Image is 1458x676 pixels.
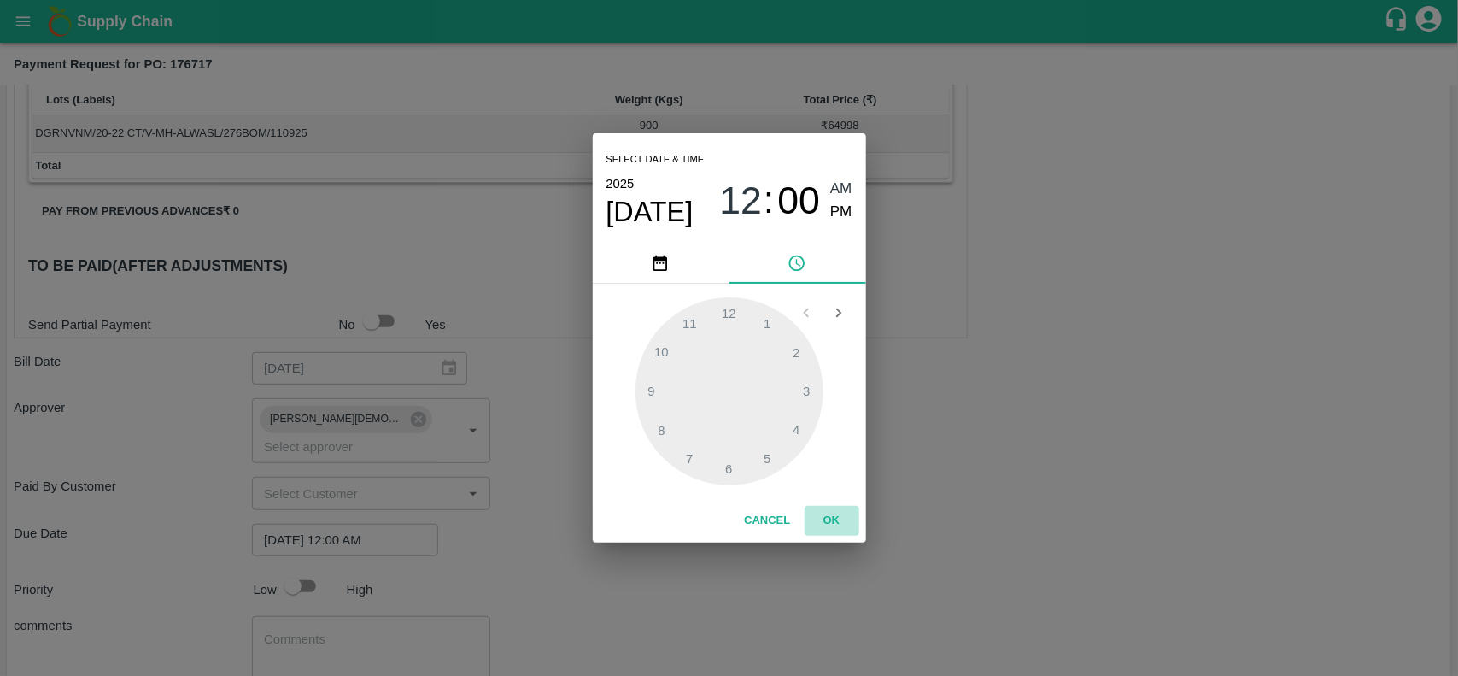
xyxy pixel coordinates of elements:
[777,178,820,223] button: 00
[737,506,797,536] button: Cancel
[823,297,855,329] button: Open next view
[830,201,852,224] button: PM
[593,243,729,284] button: pick date
[764,178,774,223] span: :
[777,179,820,223] span: 00
[729,243,866,284] button: pick time
[606,195,694,229] button: [DATE]
[830,178,852,201] button: AM
[606,147,705,173] span: Select date & time
[805,506,859,536] button: OK
[719,179,762,223] span: 12
[606,173,635,195] button: 2025
[719,178,762,223] button: 12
